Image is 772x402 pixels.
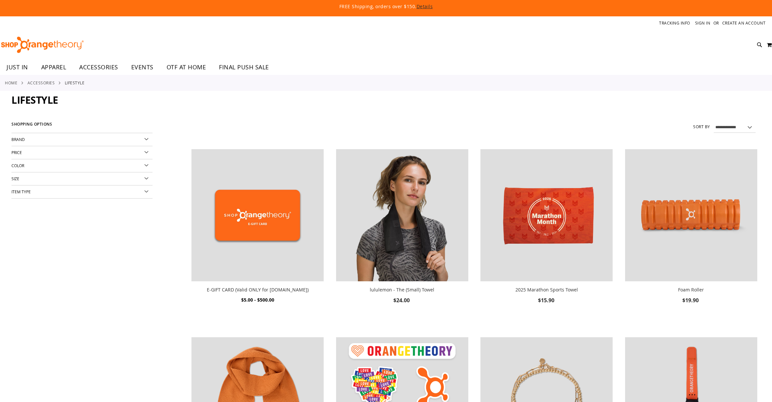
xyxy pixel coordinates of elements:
a: lululemon - The (Small) Towel [370,287,434,293]
span: APPAREL [41,60,66,75]
a: Tracking Info [659,20,690,26]
div: Price [11,146,153,159]
a: ACCESSORIES [73,60,125,75]
span: Color [11,163,24,168]
a: Sign In [695,20,710,26]
img: E-GIFT CARD (Valid ONLY for ShopOrangetheory.com) [191,149,324,281]
div: product [477,146,616,322]
span: Brand [11,137,25,142]
img: Foam Roller [625,149,757,281]
span: $5.00 - $500.00 [241,297,274,303]
img: 2025 Marathon Sports Towel [480,149,613,281]
div: Item Type [11,185,153,199]
p: FREE Shipping, orders over $150. [190,3,583,10]
span: $15.90 [538,297,555,304]
a: Details [417,3,433,9]
div: Color [11,159,153,172]
span: OTF AT HOME [167,60,206,75]
a: E-GIFT CARD (Valid ONLY for ShopOrangetheory.com) [191,149,324,283]
span: FINAL PUSH SALE [219,60,269,75]
div: Brand [11,133,153,146]
div: product [188,146,327,321]
div: Size [11,172,153,185]
a: FINAL PUSH SALE [212,60,276,75]
strong: Shopping Options [11,119,153,133]
a: Create an Account [722,20,766,26]
a: OTF AT HOME [160,60,213,75]
a: ACCESSORIES [27,80,55,86]
a: Foam Roller [678,287,704,293]
div: product [333,146,472,322]
span: JUST IN [7,60,28,75]
a: E-GIFT CARD (Valid ONLY for [DOMAIN_NAME]) [207,287,309,293]
a: lululemon - The (Small) Towel [336,149,468,283]
span: Lifestyle [11,93,58,107]
div: product [622,146,761,322]
span: EVENTS [131,60,153,75]
a: Home [5,80,17,86]
a: 2025 Marathon Sports Towel [515,287,578,293]
span: $19.90 [682,297,700,304]
span: Price [11,150,22,155]
a: Foam Roller [625,149,757,283]
label: Sort By [693,124,710,130]
span: Size [11,176,19,181]
img: lululemon - The (Small) Towel [336,149,468,281]
a: EVENTS [125,60,160,75]
span: $24.00 [393,297,411,304]
span: ACCESSORIES [79,60,118,75]
a: 2025 Marathon Sports Towel [480,149,613,283]
strong: Lifestyle [65,80,85,86]
span: Item Type [11,189,31,194]
a: APPAREL [35,60,73,75]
